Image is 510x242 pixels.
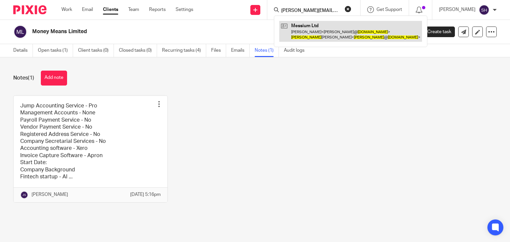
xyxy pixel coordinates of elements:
[479,5,489,15] img: svg%3E
[149,6,166,13] a: Reports
[176,6,193,13] a: Settings
[82,6,93,13] a: Email
[162,44,206,57] a: Recurring tasks (4)
[130,191,161,198] p: [DATE] 5:16pm
[345,6,351,12] button: Clear
[119,44,157,57] a: Closed tasks (0)
[439,6,475,13] p: [PERSON_NAME]
[32,191,68,198] p: [PERSON_NAME]
[281,8,340,14] input: Search
[211,44,226,57] a: Files
[13,44,33,57] a: Details
[20,191,28,199] img: svg%3E
[28,75,34,81] span: (1)
[41,71,67,86] button: Add note
[13,5,46,14] img: Pixie
[416,27,455,37] a: Create task
[284,44,309,57] a: Audit logs
[13,75,34,82] h1: Notes
[78,44,114,57] a: Client tasks (0)
[38,44,73,57] a: Open tasks (1)
[13,25,27,39] img: svg%3E
[231,44,250,57] a: Emails
[32,28,332,35] h2: Money Means Limited
[61,6,72,13] a: Work
[377,7,402,12] span: Get Support
[255,44,279,57] a: Notes (1)
[103,6,118,13] a: Clients
[128,6,139,13] a: Team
